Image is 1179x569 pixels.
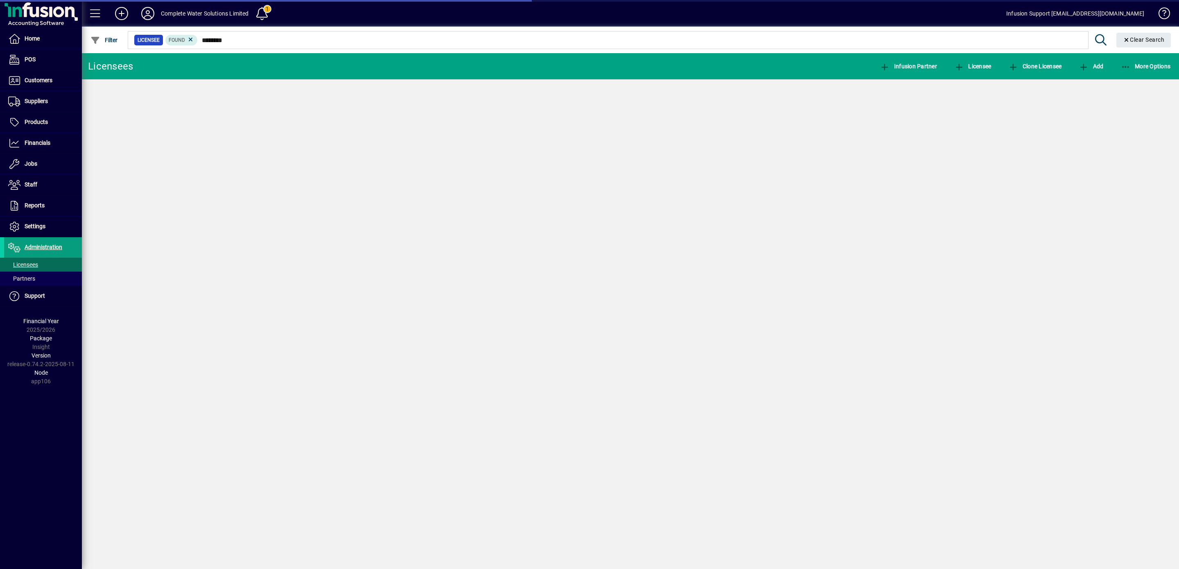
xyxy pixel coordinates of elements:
[1077,59,1105,74] button: Add
[1119,59,1173,74] button: More Options
[32,352,51,359] span: Version
[25,292,45,299] span: Support
[4,133,82,153] a: Financials
[1123,36,1165,43] span: Clear Search
[878,59,939,74] button: Infusion Partner
[135,6,161,21] button: Profile
[25,119,48,125] span: Products
[88,60,133,73] div: Licensees
[25,181,37,188] span: Staff
[1152,2,1169,28] a: Knowledge Base
[30,335,52,342] span: Package
[880,63,937,70] span: Infusion Partner
[88,33,120,47] button: Filter
[34,369,48,376] span: Node
[169,37,185,43] span: Found
[4,91,82,112] a: Suppliers
[25,223,45,229] span: Settings
[25,56,36,63] span: POS
[1121,63,1171,70] span: More Options
[108,6,135,21] button: Add
[138,36,160,44] span: Licensee
[8,261,38,268] span: Licensees
[25,77,52,83] span: Customers
[1079,63,1103,70] span: Add
[8,275,35,282] span: Partners
[954,63,992,70] span: Licensee
[1008,63,1062,70] span: Clone Licensee
[4,154,82,174] a: Jobs
[25,98,48,104] span: Suppliers
[4,286,82,306] a: Support
[90,37,118,43] span: Filter
[25,35,40,42] span: Home
[1006,7,1144,20] div: Infusion Support [EMAIL_ADDRESS][DOMAIN_NAME]
[4,175,82,195] a: Staff
[4,196,82,216] a: Reports
[1116,33,1171,47] button: Clear
[25,139,50,146] span: Financials
[25,202,45,209] span: Reports
[4,70,82,91] a: Customers
[4,49,82,70] a: POS
[4,272,82,286] a: Partners
[165,35,198,45] mat-chip: Found Status: Found
[4,29,82,49] a: Home
[4,216,82,237] a: Settings
[1006,59,1064,74] button: Clone Licensee
[4,112,82,133] a: Products
[4,258,82,272] a: Licensees
[25,160,37,167] span: Jobs
[25,244,62,250] span: Administration
[161,7,249,20] div: Complete Water Solutions Limited
[23,318,59,324] span: Financial Year
[952,59,994,74] button: Licensee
